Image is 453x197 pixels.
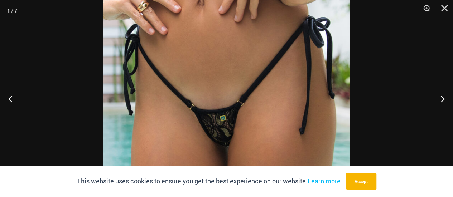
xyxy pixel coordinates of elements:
[77,176,341,187] p: This website uses cookies to ensure you get the best experience on our website.
[426,81,453,117] button: Next
[7,5,17,16] div: 1 / 7
[308,177,341,185] a: Learn more
[346,173,376,190] button: Accept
